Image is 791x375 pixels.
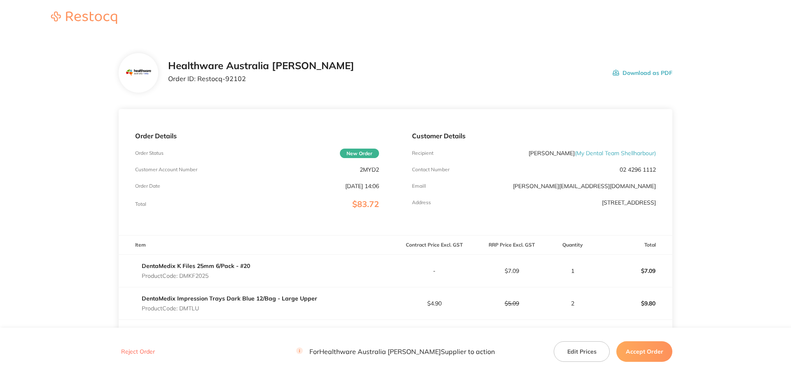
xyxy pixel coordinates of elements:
a: DentaMedix K Files 25mm 6/Pack - #20 [142,262,250,270]
img: Mjc2MnhocQ [125,60,152,86]
p: 1 [551,268,594,274]
p: $7.09 [473,268,550,274]
p: [STREET_ADDRESS] [602,199,656,206]
th: Item [119,235,395,255]
p: 02 4296 1112 [620,166,656,173]
p: $4.90 [396,300,473,307]
a: Restocq logo [43,12,125,25]
p: $9.80 [595,293,672,313]
p: Order Status [135,150,164,156]
p: - [396,268,473,274]
p: Address [412,200,431,205]
span: $83.72 [352,199,379,209]
p: Contact Number [412,167,449,172]
th: Quantity [550,235,595,255]
p: $7.09 [595,261,672,281]
button: Edit Prices [554,341,610,361]
p: [DATE] 14:06 [345,183,379,189]
p: [PERSON_NAME] [529,150,656,156]
a: [PERSON_NAME][EMAIL_ADDRESS][DOMAIN_NAME] [513,182,656,190]
p: For Healthware Australia [PERSON_NAME] Supplier to action [296,347,495,355]
a: DentaMedix Impression Trays Dark Blue 12/Bag - Large Upper [142,295,317,302]
button: Reject Order [119,348,157,355]
h2: Healthware Australia [PERSON_NAME] [168,60,354,72]
p: 2MYD2 [360,166,379,173]
p: Product Code: DMTLU [142,305,317,312]
th: Contract Price Excl. GST [395,235,473,255]
p: Order Details [135,132,379,140]
p: Product Code: DMKF2025 [142,273,250,279]
button: Accept Order [616,341,672,361]
img: Restocq logo [43,12,125,24]
p: Recipient [412,150,433,156]
p: 2 [551,300,594,307]
p: Total [135,201,146,207]
th: Total [595,235,672,255]
button: Download as PDF [613,60,672,86]
p: $5.09 [473,300,550,307]
th: RRP Price Excl. GST [473,235,550,255]
p: Order Date [135,183,160,189]
p: Order ID: Restocq- 92102 [168,75,354,82]
span: New Order [340,149,379,158]
p: Customer Details [412,132,656,140]
span: ( My Dental Team Shellharbour ) [575,149,656,157]
p: Emaill [412,183,426,189]
p: $13.35 [595,326,672,346]
p: Customer Account Number [135,167,197,172]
